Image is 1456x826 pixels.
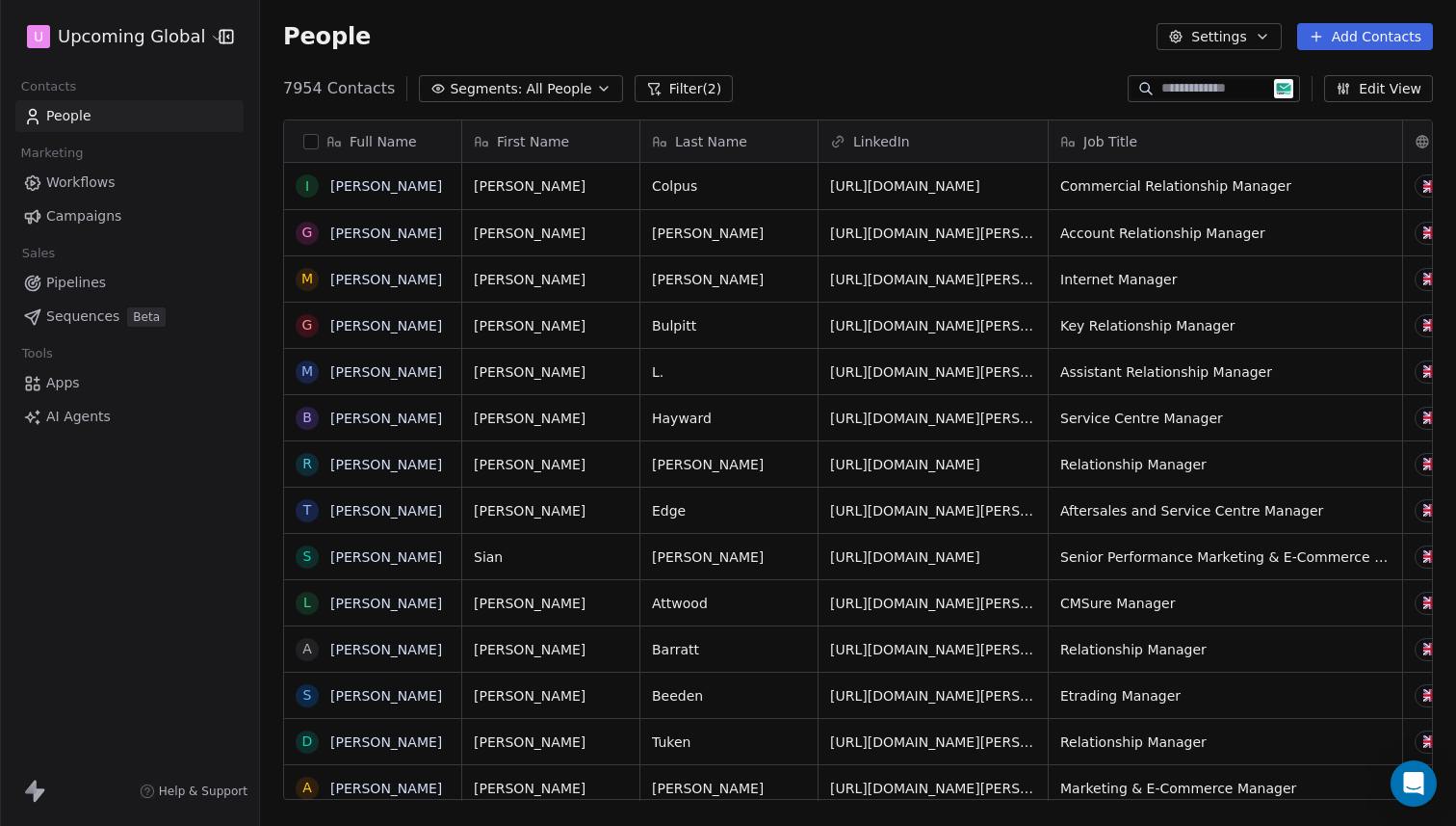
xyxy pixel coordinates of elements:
[1060,362,1391,382] span: Assistant Relationship Manager
[330,734,442,750] a: [PERSON_NAME]
[15,267,244,299] a: Pipelines
[330,178,442,194] a: [PERSON_NAME]
[330,781,442,796] a: [PERSON_NAME]
[652,224,806,243] span: [PERSON_NAME]
[302,454,312,474] div: R
[830,734,1092,750] a: [URL][DOMAIN_NAME][PERSON_NAME]
[330,688,442,704] a: [PERSON_NAME]
[1060,686,1391,706] span: Etrading Manager
[830,457,980,472] a: [URL][DOMAIN_NAME]
[1060,409,1391,428] span: Service Centre Manager
[330,272,442,287] a: [PERSON_NAME]
[474,779,628,798] span: [PERSON_NAME]
[303,500,312,520] div: T
[652,547,806,567] span: [PERSON_NAME]
[474,547,628,567] span: Sian
[830,503,1092,519] a: [URL][DOMAIN_NAME][PERSON_NAME]
[1060,547,1391,567] span: Senior Performance Marketing & E-Commerce Manager
[652,455,806,474] span: [PERSON_NAME]
[652,594,806,613] span: Attwood
[283,22,371,51] span: People
[635,75,734,102] button: Filter(2)
[1083,132,1137,151] span: Job Title
[474,640,628,659] span: [PERSON_NAME]
[675,132,747,151] span: Last Name
[34,27,43,46] span: U
[652,270,806,289] span: [PERSON_NAME]
[303,685,312,706] div: S
[23,20,205,53] button: UUpcoming Global
[830,781,1092,796] a: [URL][DOMAIN_NAME][PERSON_NAME]
[330,364,442,380] a: [PERSON_NAME]
[652,501,806,520] span: Edge
[330,318,442,333] a: [PERSON_NAME]
[303,593,311,613] div: L
[46,173,116,193] span: Workflows
[15,301,244,333] a: SequencesBeta
[58,24,205,49] span: Upcoming Global
[830,178,980,194] a: [URL][DOMAIN_NAME]
[1060,501,1391,520] span: Aftersales and Service Centre Manager
[15,401,244,433] a: AI Agents
[830,272,1092,287] a: [URL][DOMAIN_NAME][PERSON_NAME]
[13,339,61,368] span: Tools
[1060,270,1391,289] span: Internet Manager
[474,501,628,520] span: [PERSON_NAME]
[46,407,111,427] span: AI Agents
[830,549,980,565] a: [URL][DOMAIN_NAME]
[830,596,1092,611] a: [URL][DOMAIN_NAME][PERSON_NAME]
[302,408,312,428] div: B
[140,784,247,799] a: Help & Support
[302,223,313,243] div: G
[159,784,247,799] span: Help & Support
[15,200,244,232] a: Campaigns
[462,120,639,162] div: First Name
[474,455,628,474] span: [PERSON_NAME]
[350,132,417,151] span: Full Name
[1157,23,1281,50] button: Settings
[819,120,1048,162] div: LinkedIn
[1060,224,1391,243] span: Account Relationship Manager
[330,549,442,565] a: [PERSON_NAME]
[474,409,628,428] span: [PERSON_NAME]
[1060,176,1391,196] span: Commercial Relationship Manager
[15,167,244,199] a: Workflows
[284,163,462,801] div: grid
[15,100,244,132] a: People
[1060,316,1391,335] span: Key Relationship Manager
[330,596,442,611] a: [PERSON_NAME]
[497,132,569,151] span: First Name
[1060,779,1391,798] span: Marketing & E-Commerce Manager
[46,373,80,393] span: Apps
[652,640,806,659] span: Barratt
[46,306,119,327] span: Sequences
[1060,455,1391,474] span: Relationship Manager
[652,316,806,335] span: Bulpitt
[330,457,442,472] a: [PERSON_NAME]
[474,594,628,613] span: [PERSON_NAME]
[302,315,313,335] div: G
[13,239,64,268] span: Sales
[301,361,313,382] div: M
[474,362,628,382] span: [PERSON_NAME]
[301,269,313,289] div: M
[640,120,818,162] div: Last Name
[46,106,91,126] span: People
[127,307,166,327] span: Beta
[1060,594,1391,613] span: CMSure Manager
[330,411,442,426] a: [PERSON_NAME]
[1049,120,1402,162] div: Job Title
[830,411,1092,426] a: [URL][DOMAIN_NAME][PERSON_NAME]
[284,120,461,162] div: Full Name
[1297,23,1433,50] button: Add Contacts
[330,503,442,519] a: [PERSON_NAME]
[474,733,628,752] span: [PERSON_NAME]
[474,686,628,706] span: [PERSON_NAME]
[283,77,395,100] span: 7954 Contacts
[652,779,806,798] span: [PERSON_NAME]
[652,409,806,428] span: Hayward
[302,778,312,798] div: A
[474,270,628,289] span: [PERSON_NAME]
[13,72,85,101] span: Contacts
[302,732,313,752] div: D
